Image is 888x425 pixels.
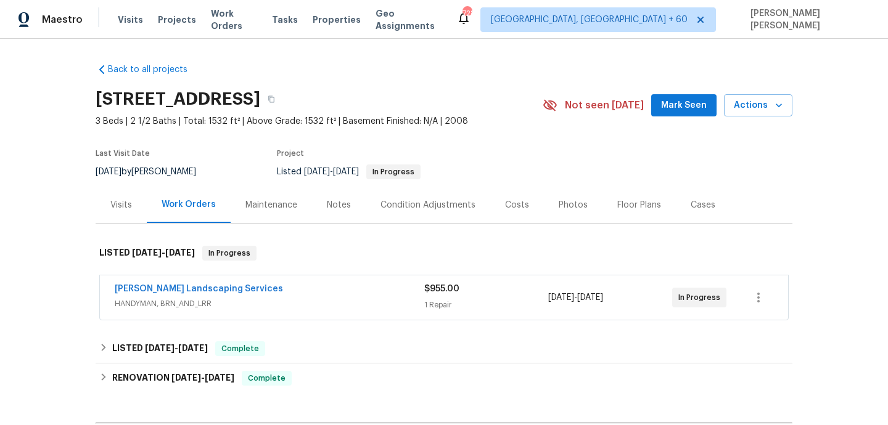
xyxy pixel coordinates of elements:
span: 3 Beds | 2 1/2 Baths | Total: 1532 ft² | Above Grade: 1532 ft² | Basement Finished: N/A | 2008 [96,115,543,127]
span: [DATE] [333,168,359,176]
span: Project [277,150,304,157]
div: Photos [559,199,588,211]
span: - [548,291,603,304]
span: Mark Seen [661,98,707,113]
span: - [304,168,359,176]
div: Floor Plans [617,199,661,211]
span: [DATE] [145,344,175,352]
span: In Progress [203,247,255,259]
a: [PERSON_NAME] Landscaping Services [115,285,283,293]
span: Properties [313,14,361,26]
span: In Progress [368,168,419,176]
span: Last Visit Date [96,150,150,157]
span: [PERSON_NAME] [PERSON_NAME] [746,7,869,32]
span: [DATE] [171,373,201,382]
span: [DATE] [577,293,603,302]
div: LISTED [DATE]-[DATE]In Progress [96,233,792,273]
span: [DATE] [548,293,574,302]
span: [DATE] [132,248,162,257]
div: Cases [691,199,715,211]
span: [DATE] [304,168,330,176]
span: $955.00 [424,285,459,293]
div: RENOVATION [DATE]-[DATE]Complete [96,363,792,393]
div: Condition Adjustments [380,199,475,211]
button: Copy Address [260,88,282,110]
span: Visits [118,14,143,26]
span: Listed [277,168,421,176]
span: Actions [734,98,783,113]
span: - [132,248,195,257]
h6: RENOVATION [112,371,234,386]
span: [DATE] [165,248,195,257]
span: [DATE] [178,344,208,352]
span: - [145,344,208,352]
span: In Progress [678,291,725,304]
button: Actions [724,94,792,117]
span: Geo Assignments [376,7,442,32]
div: Visits [110,199,132,211]
span: Complete [243,372,290,384]
button: Mark Seen [651,94,717,117]
div: LISTED [DATE]-[DATE]Complete [96,334,792,363]
span: [DATE] [205,373,234,382]
div: Work Orders [162,198,216,211]
div: Costs [505,199,529,211]
span: Maestro [42,14,83,26]
span: HANDYMAN, BRN_AND_LRR [115,297,424,310]
span: Projects [158,14,196,26]
span: [DATE] [96,168,121,176]
h6: LISTED [99,246,195,261]
div: 1 Repair [424,299,548,311]
div: 728 [462,7,471,20]
h2: [STREET_ADDRESS] [96,93,260,105]
span: [GEOGRAPHIC_DATA], [GEOGRAPHIC_DATA] + 60 [491,14,688,26]
h6: LISTED [112,341,208,356]
span: Not seen [DATE] [565,99,644,111]
div: Maintenance [245,199,297,211]
span: Complete [216,342,264,355]
div: by [PERSON_NAME] [96,164,211,179]
span: Tasks [272,15,298,24]
span: Work Orders [211,7,257,32]
div: Notes [327,199,351,211]
span: - [171,373,234,382]
a: Back to all projects [96,63,214,76]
